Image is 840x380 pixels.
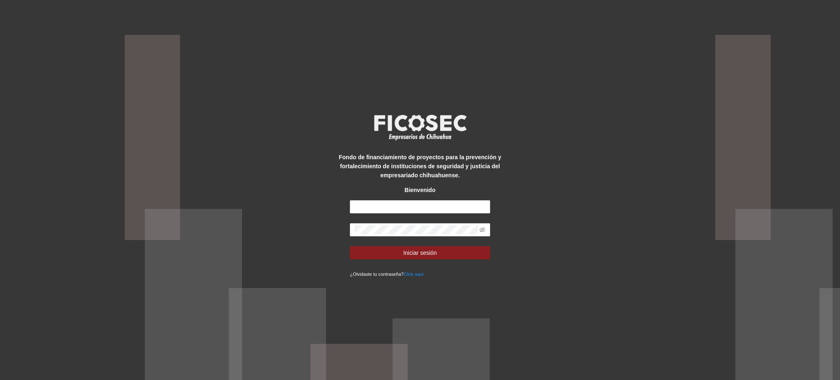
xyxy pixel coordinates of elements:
small: ¿Olvidaste tu contraseña? [350,272,423,277]
strong: Fondo de financiamiento de proyectos para la prevención y fortalecimiento de instituciones de seg... [339,154,501,179]
img: logo [369,112,471,142]
a: Click aqui [404,272,424,277]
button: Iniciar sesión [350,246,490,259]
span: eye-invisible [479,227,485,233]
strong: Bienvenido [404,187,435,193]
span: Iniciar sesión [403,248,437,257]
